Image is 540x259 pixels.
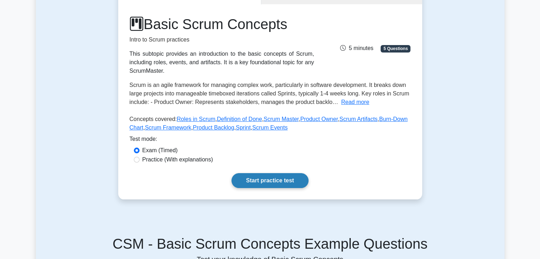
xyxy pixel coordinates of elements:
[341,98,369,106] button: Read more
[340,45,373,51] span: 5 minutes
[252,125,288,131] a: Scrum Events
[142,155,213,164] label: Practice (With explanations)
[130,16,314,33] h1: Basic Scrum Concepts
[177,116,215,122] a: Roles in Scrum
[300,116,338,122] a: Product Owner
[130,50,314,75] div: This subtopic provides an introduction to the basic concepts of Scrum, including roles, events, a...
[145,125,191,131] a: Scrum Framework
[263,116,299,122] a: Scrum Master
[130,82,409,105] span: Scrum is an agile framework for managing complex work, particularly in software development. It b...
[217,116,262,122] a: Definition of Done
[44,235,496,252] h5: CSM - Basic Scrum Concepts Example Questions
[142,146,178,155] label: Exam (Timed)
[130,115,411,135] p: Concepts covered: , , , , , , , , ,
[231,173,309,188] a: Start practice test
[130,135,411,146] div: Test mode:
[236,125,251,131] a: Sprint
[130,35,314,44] p: Intro to Scrum practices
[193,125,234,131] a: Product Backlog
[339,116,378,122] a: Scrum Artifacts
[381,45,410,52] span: 5 Questions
